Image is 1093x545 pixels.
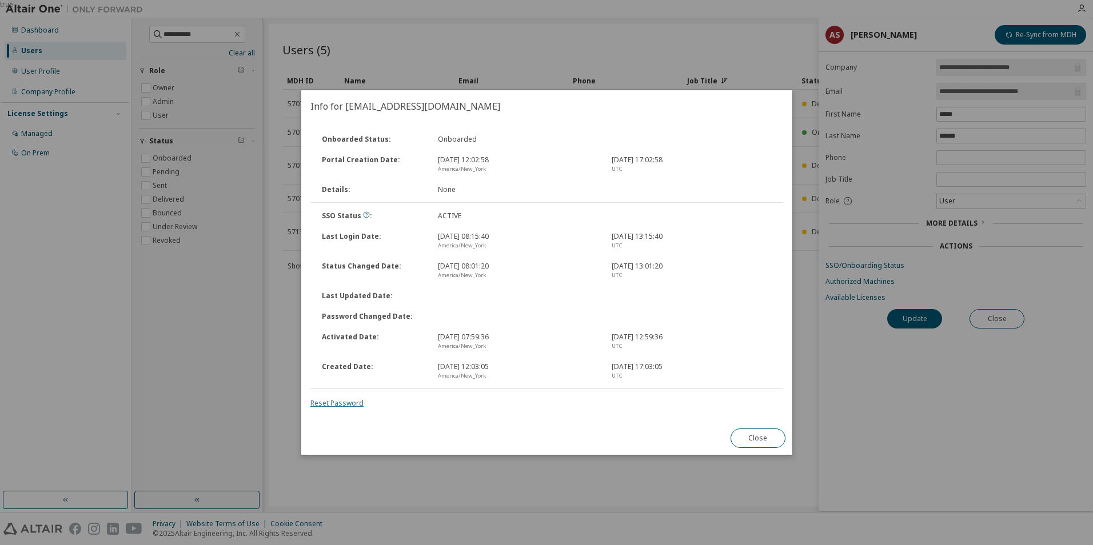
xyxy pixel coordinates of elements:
div: UTC [611,241,771,250]
div: Created Date : [315,362,431,380]
div: UTC [611,342,771,351]
div: Last Login Date : [315,232,431,250]
div: ACTIVE [430,211,604,221]
div: America/New_York [437,271,597,280]
div: [DATE] 08:15:40 [430,232,604,250]
h2: Info for [EMAIL_ADDRESS][DOMAIN_NAME] [301,90,792,122]
div: Details : [315,185,431,194]
div: America/New_York [437,371,597,380]
div: America/New_York [437,165,597,174]
div: Portal Creation Date : [315,155,431,174]
div: Onboarded [430,135,604,144]
div: Password Changed Date : [315,312,431,321]
div: SSO Status : [315,211,431,221]
div: UTC [611,165,771,174]
div: [DATE] 17:03:05 [604,362,778,380]
div: Last Updated Date : [315,291,431,300]
div: Activated Date : [315,332,431,351]
div: [DATE] 08:01:20 [430,262,604,280]
div: Status Changed Date : [315,262,431,280]
div: UTC [611,271,771,280]
div: [DATE] 12:02:58 [430,155,604,174]
div: America/New_York [437,241,597,250]
div: [DATE] 17:02:58 [604,155,778,174]
div: Onboarded Status : [315,135,431,144]
div: [DATE] 12:59:36 [604,332,778,351]
a: Reset Password [310,398,364,408]
div: [DATE] 13:15:40 [604,232,778,250]
div: UTC [611,371,771,380]
button: Close [730,428,785,448]
div: [DATE] 07:59:36 [430,332,604,351]
div: None [430,185,604,194]
div: [DATE] 13:01:20 [604,262,778,280]
div: [DATE] 12:03:05 [430,362,604,380]
div: America/New_York [437,342,597,351]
